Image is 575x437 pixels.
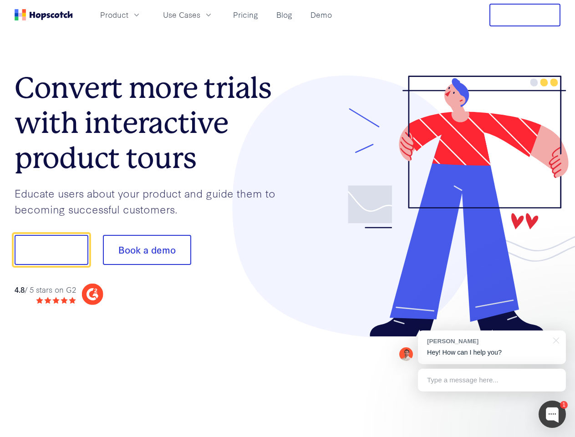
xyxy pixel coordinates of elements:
p: Educate users about your product and guide them to becoming successful customers. [15,185,288,217]
button: Use Cases [158,7,219,22]
div: 1 [560,401,568,409]
button: Book a demo [103,235,191,265]
a: Demo [307,7,336,22]
a: Home [15,9,73,20]
button: Show me! [15,235,88,265]
h1: Convert more trials with interactive product tours [15,71,288,175]
button: Product [95,7,147,22]
span: Product [100,9,128,20]
button: Free Trial [489,4,560,26]
span: Use Cases [163,9,200,20]
div: / 5 stars on G2 [15,284,76,295]
img: Mark Spera [399,347,413,361]
a: Blog [273,7,296,22]
a: Pricing [229,7,262,22]
div: Type a message here... [418,369,566,391]
strong: 4.8 [15,284,25,295]
p: Hey! How can I help you? [427,348,557,357]
div: [PERSON_NAME] [427,337,548,346]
